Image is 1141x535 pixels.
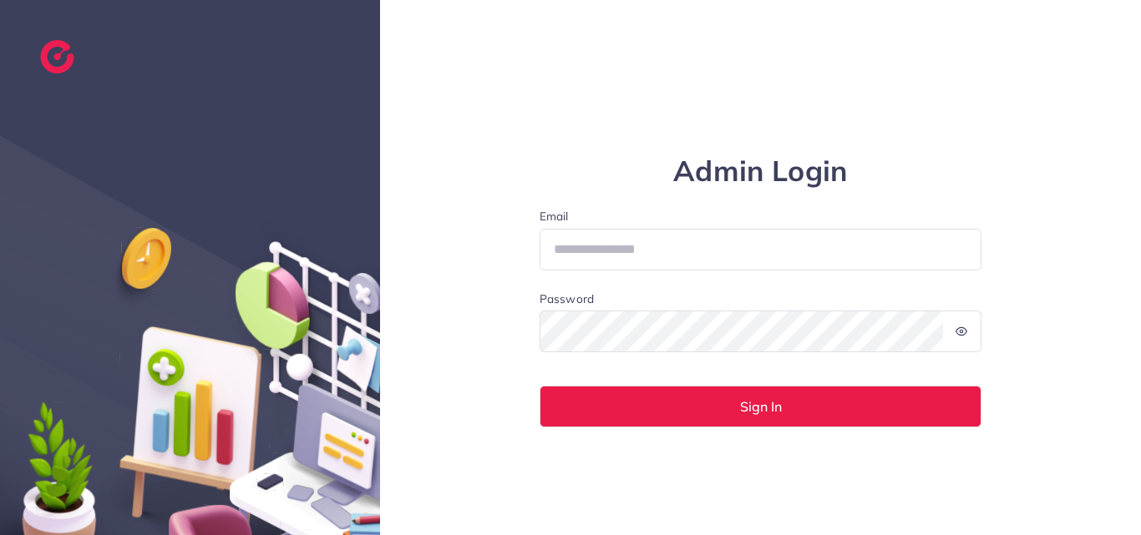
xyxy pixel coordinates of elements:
[540,290,594,307] label: Password
[540,386,982,427] button: Sign In
[540,154,982,189] h1: Admin Login
[740,400,782,413] span: Sign In
[40,40,74,73] img: logo
[540,208,982,225] label: Email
